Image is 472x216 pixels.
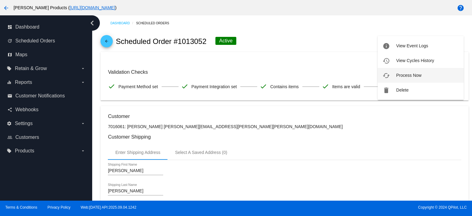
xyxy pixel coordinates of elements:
span: Delete [396,88,408,92]
mat-icon: info [383,42,390,50]
span: Process Now [396,73,421,78]
mat-icon: delete [383,87,390,94]
span: View Event Logs [396,43,428,48]
span: View Cycles History [396,58,434,63]
mat-icon: history [383,57,390,65]
mat-icon: cached [383,72,390,79]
